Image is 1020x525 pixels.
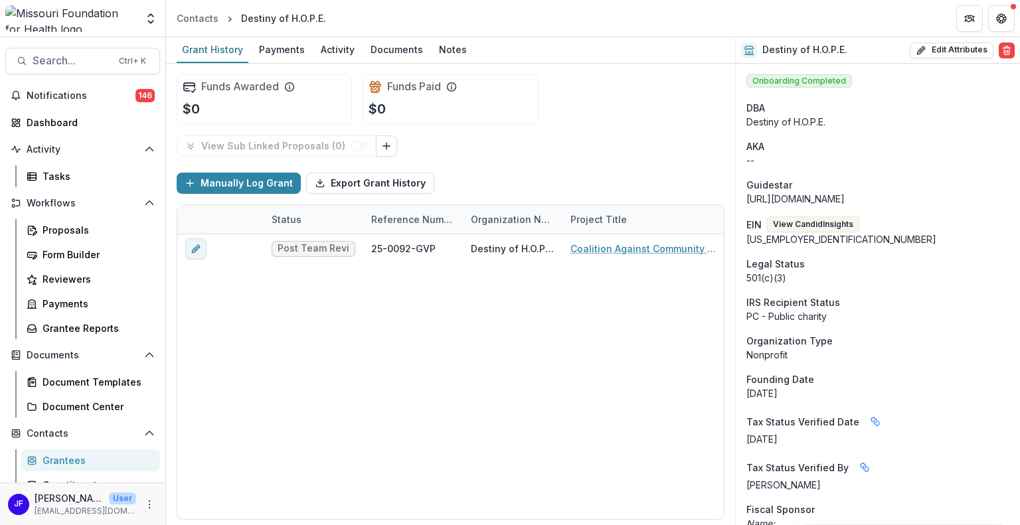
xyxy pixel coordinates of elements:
div: Contacts [177,11,218,25]
a: Form Builder [21,244,160,265]
p: [PERSON_NAME] [35,491,104,505]
a: Notes [434,37,472,63]
button: Open Documents [5,344,160,366]
span: Fiscal Sponsor [746,502,815,516]
span: Workflows [27,198,139,209]
div: Destiny of H.O.P.E. [471,242,554,256]
p: View Sub Linked Proposals ( 0 ) [201,141,351,152]
div: Reference Number [363,205,463,234]
div: Project Title [562,205,728,234]
button: Get Help [988,5,1015,32]
div: [US_EMPLOYER_IDENTIFICATION_NUMBER] [746,232,1009,246]
div: Payments [42,297,149,311]
div: Jean Freeman-Crawford [14,500,23,508]
button: Open Activity [5,139,160,160]
div: Status [264,205,363,234]
p: User [109,492,136,504]
span: IRS Recipient Status [746,295,840,309]
span: Legal Status [746,257,805,271]
p: [EMAIL_ADDRESS][DOMAIN_NAME] [35,505,136,517]
div: Destiny of H.O.P.E. [241,11,326,25]
span: DBA [746,101,765,115]
div: Form Builder [42,248,149,262]
div: Proposals [42,223,149,237]
a: Payments [21,293,160,315]
span: Tax Status Verified Date [746,415,859,429]
button: Linked binding [854,457,875,478]
span: Documents [27,350,139,361]
span: 146 [135,89,155,102]
p: [DATE] [746,432,1009,446]
span: Contacts [27,428,139,439]
div: Document Center [42,400,149,413]
div: Destiny of H.O.P.E. [746,115,1009,129]
button: More [141,496,157,512]
button: Linked binding [865,411,886,432]
div: Documents [365,40,428,59]
a: Grantees [21,449,160,471]
button: Open Workflows [5,192,160,214]
a: Contacts [171,9,224,28]
button: Search... [5,48,160,74]
span: Search... [33,54,111,67]
div: [DATE] [746,386,1009,400]
h2: Funds Awarded [201,80,279,93]
a: Documents [365,37,428,63]
p: $0 [183,99,200,119]
button: Delete [999,42,1015,58]
button: View CandidInsights [767,216,859,232]
div: Reference Number [363,212,463,226]
img: Missouri Foundation for Health logo [5,5,136,32]
button: Export Grant History [306,173,434,194]
span: Organization Type [746,334,833,348]
div: Organization Name [463,205,562,234]
div: Grantee Reports [42,321,149,335]
div: Ctrl + K [116,54,149,68]
a: Tasks [21,165,160,187]
div: Reviewers [42,272,149,286]
span: Guidestar [746,178,792,192]
div: Grant History [177,40,248,59]
div: Activity [315,40,360,59]
button: Partners [956,5,983,32]
span: Tax Status Verified By [746,461,849,475]
a: Dashboard [5,112,160,133]
div: Project Title [562,212,635,226]
a: Reviewers [21,268,160,290]
a: Payments [254,37,310,63]
div: Organization Name [463,212,562,226]
div: Constituents [42,478,149,492]
div: 501(c)(3) [746,271,1009,285]
a: Constituents [21,474,160,496]
a: Proposals [21,219,160,241]
div: Status [264,212,309,226]
p: $0 [369,99,386,119]
div: Dashboard [27,115,149,129]
span: Notifications [27,90,135,102]
div: 25-0092-GVP [371,242,436,256]
nav: breadcrumb [171,9,331,28]
div: Payments [254,40,310,59]
a: Grant History [177,37,248,63]
div: Tasks [42,169,149,183]
h2: Funds Paid [387,80,441,93]
button: edit [185,238,207,260]
a: Activity [315,37,360,63]
p: Nonprofit [746,348,1009,362]
button: Open entity switcher [141,5,160,32]
div: [URL][DOMAIN_NAME] [746,192,1009,206]
span: Founding Date [746,372,814,386]
p: -- [746,153,1009,167]
div: Notes [434,40,472,59]
button: Manually Log Grant [177,173,301,194]
button: View Sub Linked Proposals (0) [177,135,377,157]
button: Open Contacts [5,423,160,444]
a: Document Templates [21,371,160,393]
button: Edit Attributes [910,42,993,58]
div: Document Templates [42,375,149,389]
a: Document Center [21,396,160,417]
